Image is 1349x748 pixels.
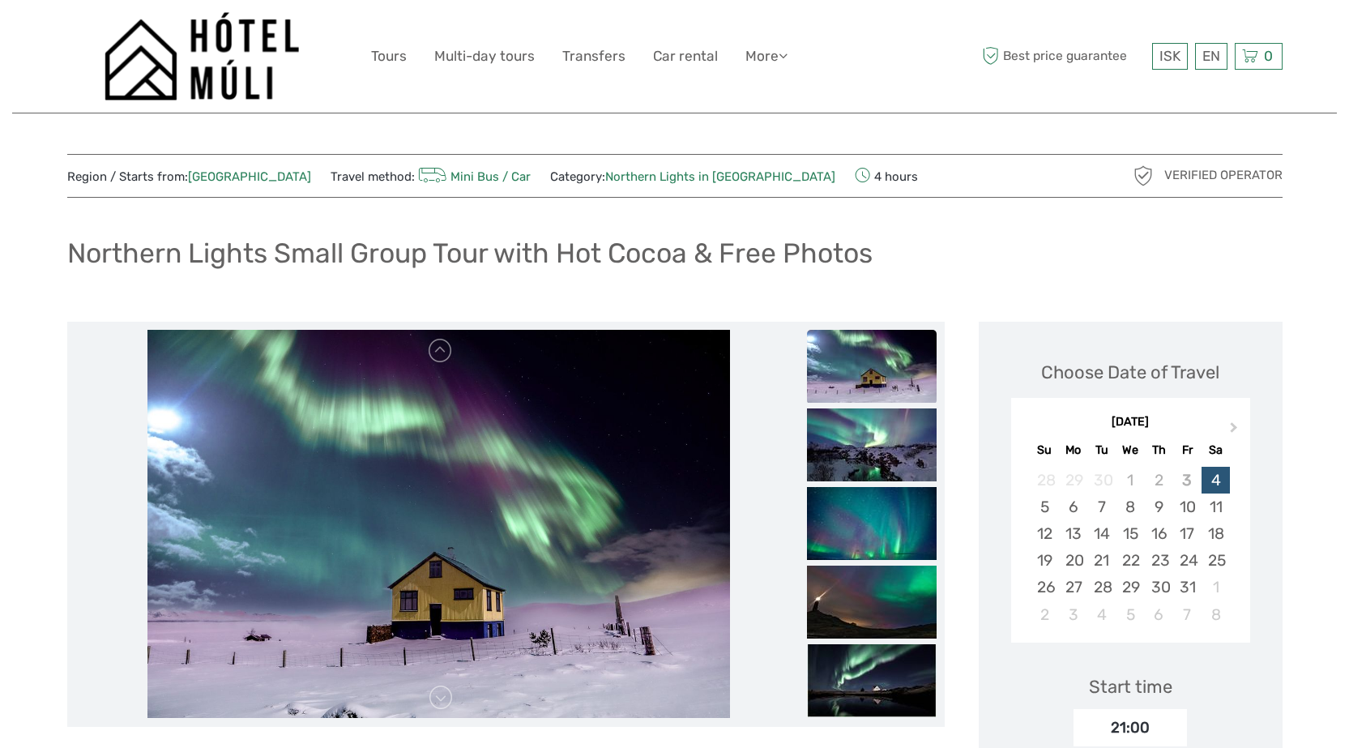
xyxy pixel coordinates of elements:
img: 8c3ac6806fd64b33a2ca3b64f1dd7e56_slider_thumbnail.jpg [807,408,937,481]
div: Choose Saturday, November 1st, 2025 [1202,574,1230,601]
div: Sa [1202,439,1230,461]
div: Choose Monday, October 20th, 2025 [1059,547,1087,574]
div: Choose Friday, October 24th, 2025 [1173,547,1202,574]
div: Choose Tuesday, October 14th, 2025 [1087,520,1116,547]
span: Verified Operator [1164,167,1283,184]
span: 0 [1261,48,1275,64]
div: Not available Tuesday, September 30th, 2025 [1087,467,1116,494]
div: Choose Sunday, October 26th, 2025 [1031,574,1059,601]
div: Choose Saturday, October 4th, 2025 [1202,467,1230,494]
span: 4 hours [855,165,918,187]
span: ISK [1159,48,1180,64]
div: Choose Wednesday, October 22nd, 2025 [1116,547,1144,574]
div: Choose Monday, November 3rd, 2025 [1059,601,1087,628]
div: Choose Tuesday, October 28th, 2025 [1087,574,1116,601]
div: Choose Wednesday, November 5th, 2025 [1116,601,1144,628]
div: EN [1195,43,1227,70]
div: Fr [1173,439,1202,461]
button: Open LiveChat chat widget [186,25,206,45]
img: verified_operator_grey_128.png [1130,163,1156,189]
a: Northern Lights in [GEOGRAPHIC_DATA] [605,169,835,184]
div: Not available Thursday, October 2nd, 2025 [1145,467,1173,494]
img: 620f1439602b4a4588db59d06174df7a_slider_thumbnail.jpg [807,566,937,639]
div: Choose Saturday, October 11th, 2025 [1202,494,1230,520]
a: More [745,45,788,68]
div: Choose Monday, October 6th, 2025 [1059,494,1087,520]
div: Choose Sunday, November 2nd, 2025 [1031,601,1059,628]
div: Choose Friday, October 17th, 2025 [1173,520,1202,547]
div: Choose Thursday, October 16th, 2025 [1145,520,1173,547]
div: Choose Thursday, November 6th, 2025 [1145,601,1173,628]
a: Tours [371,45,407,68]
div: Choose Thursday, October 23rd, 2025 [1145,547,1173,574]
h1: Northern Lights Small Group Tour with Hot Cocoa & Free Photos [67,237,873,270]
div: [DATE] [1011,414,1250,431]
div: Choose Friday, November 7th, 2025 [1173,601,1202,628]
div: Choose Saturday, November 8th, 2025 [1202,601,1230,628]
div: Choose Thursday, October 9th, 2025 [1145,494,1173,520]
div: Choose Friday, October 31st, 2025 [1173,574,1202,601]
div: Start time [1089,674,1172,699]
div: Choose Friday, October 10th, 2025 [1173,494,1202,520]
div: Choose Wednesday, October 29th, 2025 [1116,574,1144,601]
div: Choose Date of Travel [1041,360,1219,385]
div: We [1116,439,1144,461]
div: Choose Sunday, October 5th, 2025 [1031,494,1059,520]
div: Choose Wednesday, October 8th, 2025 [1116,494,1144,520]
img: c98f3496009e44809d000fa2aee3e51b_main_slider.jpeg [147,330,730,719]
button: Next Month [1223,418,1249,444]
div: Tu [1087,439,1116,461]
a: [GEOGRAPHIC_DATA] [188,169,311,184]
span: Category: [550,169,835,186]
div: Choose Wednesday, October 15th, 2025 [1116,520,1144,547]
a: Multi-day tours [434,45,535,68]
div: 21:00 [1074,709,1187,746]
div: Choose Saturday, October 18th, 2025 [1202,520,1230,547]
span: Travel method: [331,165,531,187]
div: Choose Sunday, October 19th, 2025 [1031,547,1059,574]
p: We're away right now. Please check back later! [23,28,183,41]
div: Not available Wednesday, October 1st, 2025 [1116,467,1144,494]
span: Best price guarantee [979,43,1148,70]
a: Car rental [653,45,718,68]
div: Choose Sunday, October 12th, 2025 [1031,520,1059,547]
a: Transfers [562,45,625,68]
div: Choose Tuesday, November 4th, 2025 [1087,601,1116,628]
div: Choose Thursday, October 30th, 2025 [1145,574,1173,601]
span: Region / Starts from: [67,169,311,186]
img: e4424fe0495f47ce9cd929889794f304_slider_thumbnail.jpg [807,644,937,717]
img: 1276-09780d38-f550-4f2e-b773-0f2717b8e24e_logo_big.png [105,12,300,100]
div: Choose Saturday, October 25th, 2025 [1202,547,1230,574]
div: Not available Monday, September 29th, 2025 [1059,467,1087,494]
img: 7b10c2ed7d464e8ba987b42cc1113a35_slider_thumbnail.jpg [807,487,937,560]
div: Su [1031,439,1059,461]
div: Choose Monday, October 13th, 2025 [1059,520,1087,547]
div: Not available Friday, October 3rd, 2025 [1173,467,1202,494]
div: Not available Sunday, September 28th, 2025 [1031,467,1059,494]
div: month 2025-10 [1016,467,1244,628]
img: c98f3496009e44809d000fa2aee3e51b_slider_thumbnail.jpeg [807,330,937,403]
div: Mo [1059,439,1087,461]
a: Mini Bus / Car [415,169,531,184]
div: Choose Tuesday, October 7th, 2025 [1087,494,1116,520]
div: Th [1145,439,1173,461]
div: Choose Tuesday, October 21st, 2025 [1087,547,1116,574]
div: Choose Monday, October 27th, 2025 [1059,574,1087,601]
